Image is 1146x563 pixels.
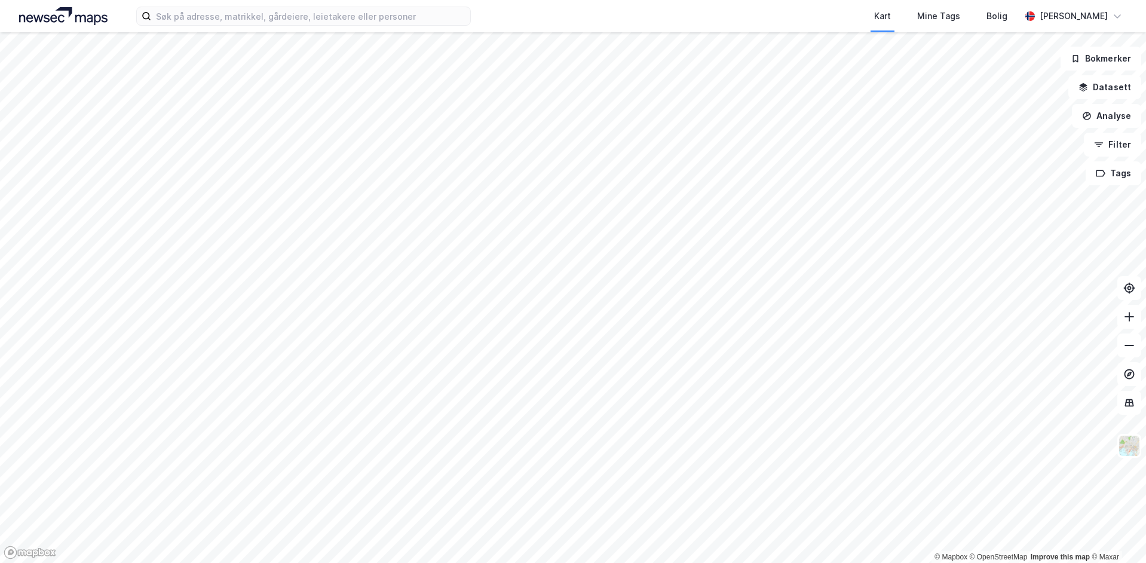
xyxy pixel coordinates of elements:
div: Bolig [986,9,1007,23]
iframe: Chat Widget [1086,506,1146,563]
a: Mapbox [934,553,967,561]
a: Mapbox homepage [4,546,56,559]
button: Filter [1084,133,1141,157]
a: OpenStreetMap [970,553,1028,561]
input: Søk på adresse, matrikkel, gårdeiere, leietakere eller personer [151,7,470,25]
img: Z [1118,435,1141,457]
button: Bokmerker [1061,47,1141,71]
div: Mine Tags [917,9,960,23]
div: [PERSON_NAME] [1040,9,1108,23]
img: logo.a4113a55bc3d86da70a041830d287a7e.svg [19,7,108,25]
a: Improve this map [1031,553,1090,561]
button: Tags [1086,161,1141,185]
button: Analyse [1072,104,1141,128]
button: Datasett [1068,75,1141,99]
div: Kart [874,9,891,23]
